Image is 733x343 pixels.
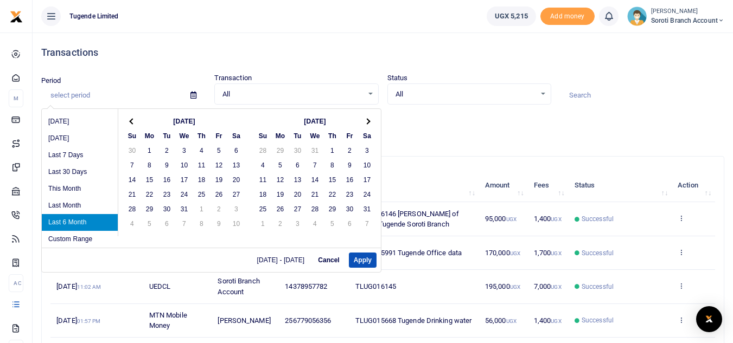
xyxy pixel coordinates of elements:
td: 1 [141,143,158,158]
th: [DATE] [141,114,228,128]
small: UGX [551,250,561,256]
a: UGX 5,215 [487,7,536,26]
td: 10 [359,158,376,172]
td: 22 [324,187,341,202]
td: 15 [141,172,158,187]
label: Period [41,75,61,86]
span: All [222,89,363,100]
td: 28 [307,202,324,216]
td: 1 [193,202,211,216]
td: 2 [211,202,228,216]
td: 30 [341,202,359,216]
li: Toup your wallet [540,8,595,25]
td: 8 [324,158,341,172]
td: 5 [211,143,228,158]
a: Add money [540,11,595,20]
td: 1 [324,143,341,158]
span: 7,000 [534,282,562,290]
span: 95,000 [485,215,517,223]
span: [PERSON_NAME] [218,316,270,325]
td: 6 [341,216,359,231]
td: 1 [254,216,272,231]
li: Wallet ballance [482,7,540,26]
li: Last 6 Month [42,214,118,231]
small: UGX [551,216,561,222]
td: 24 [359,187,376,202]
td: 4 [124,216,141,231]
td: 25 [254,202,272,216]
th: [DATE] [272,114,359,128]
input: Search [560,86,724,105]
td: 5 [324,216,341,231]
td: 9 [158,158,176,172]
li: M [9,89,23,107]
td: 7 [176,216,193,231]
td: 11 [193,158,211,172]
td: 2 [341,143,359,158]
li: This Month [42,180,118,197]
td: 2 [158,143,176,158]
span: Successful [582,248,614,258]
input: select period [41,86,182,105]
span: Soroti Branch Account [651,16,724,25]
th: Status: activate to sort column ascending [569,169,672,202]
td: 15 [324,172,341,187]
td: 25 [193,187,211,202]
td: 19 [272,187,289,202]
span: Add money [540,8,595,25]
small: UGX [510,284,520,290]
span: 1,700 [534,249,562,257]
td: 18 [193,172,211,187]
td: 2 [272,216,289,231]
li: [DATE] [42,130,118,147]
td: 19 [211,172,228,187]
span: 1,400 [534,316,562,325]
td: 7 [124,158,141,172]
span: 14378957782 [285,282,327,290]
td: 30 [124,143,141,158]
label: Transaction [214,73,252,83]
td: 4 [193,143,211,158]
td: 31 [359,202,376,216]
span: TLUG016146 [PERSON_NAME] of papers Tugende Soroti Branch [355,210,459,229]
th: Action: activate to sort column ascending [672,169,715,202]
td: 10 [228,216,245,231]
td: 28 [124,202,141,216]
small: UGX [506,216,517,222]
td: 21 [307,187,324,202]
span: UEDCL [149,282,171,290]
td: 6 [158,216,176,231]
td: 29 [324,202,341,216]
td: 4 [254,158,272,172]
td: 16 [158,172,176,187]
span: Successful [582,315,614,325]
li: Custom Range [42,231,118,248]
td: 27 [228,187,245,202]
span: [DATE] [56,282,101,290]
p: Download [41,118,724,129]
a: logo-small logo-large logo-large [10,12,23,20]
td: 10 [176,158,193,172]
li: [DATE] [42,113,118,130]
td: 8 [193,216,211,231]
td: 31 [176,202,193,216]
td: 23 [341,187,359,202]
th: Tu [289,128,307,143]
td: 18 [254,187,272,202]
td: 5 [272,158,289,172]
span: TLUG016145 [355,282,396,290]
img: logo-small [10,10,23,23]
td: 14 [124,172,141,187]
small: 11:02 AM [77,284,101,290]
td: 17 [359,172,376,187]
th: Fr [211,128,228,143]
span: Soroti Branch Account [218,277,259,296]
span: 1,400 [534,215,562,223]
td: 7 [359,216,376,231]
small: UGX [551,318,561,324]
td: 29 [272,143,289,158]
td: 9 [211,216,228,231]
td: 26 [272,202,289,216]
li: Ac [9,274,23,292]
td: 21 [124,187,141,202]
